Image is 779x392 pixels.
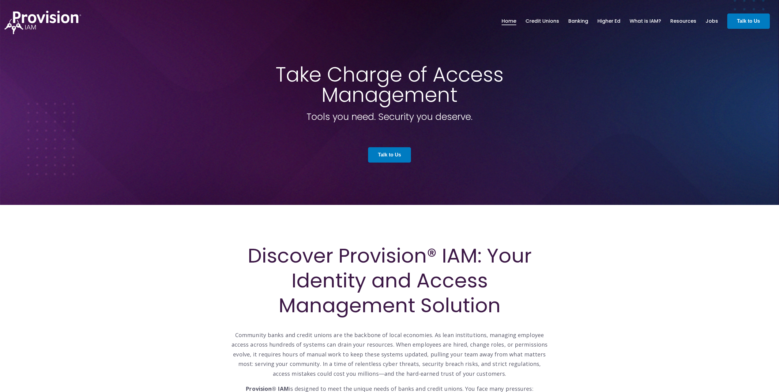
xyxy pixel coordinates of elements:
[230,321,549,379] p: Community banks and credit unions are the backbone of local economies. As lean institutions, mana...
[630,16,661,26] a: What is IAM?
[497,11,723,31] nav: menu
[276,60,504,109] span: Take Charge of Access Management
[706,16,718,26] a: Jobs
[5,11,81,34] img: ProvisionIAM-Logo-White
[368,147,411,163] a: Talk to Us
[378,152,401,157] strong: Talk to Us
[230,243,549,318] h1: Discover Provision® IAM: Your Identity and Access Management Solution
[525,16,559,26] a: Credit Unions
[502,16,516,26] a: Home
[670,16,696,26] a: Resources
[727,13,770,29] a: Talk to Us
[568,16,588,26] a: Banking
[737,18,760,24] strong: Talk to Us
[597,16,620,26] a: Higher Ed
[307,110,472,123] span: Tools you need. Security you deserve.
